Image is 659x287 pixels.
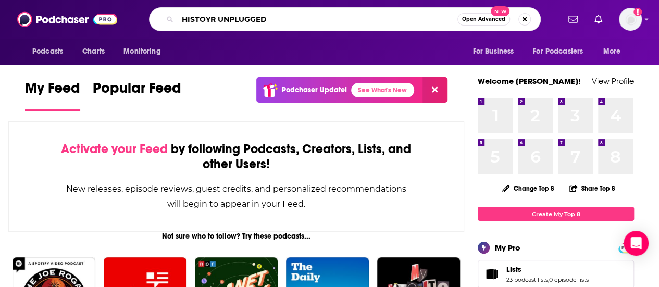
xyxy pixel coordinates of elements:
span: Logged in as hconnor [619,8,642,31]
button: open menu [465,42,527,61]
div: My Pro [495,243,520,253]
div: Not sure who to follow? Try these podcasts... [8,232,464,241]
span: More [603,44,621,59]
span: Monitoring [123,44,160,59]
span: Charts [82,44,105,59]
a: View Profile [592,76,634,86]
span: For Business [473,44,514,59]
a: Welcome [PERSON_NAME]! [478,76,581,86]
div: Search podcasts, credits, & more... [149,7,541,31]
img: User Profile [619,8,642,31]
span: Popular Feed [93,79,181,103]
a: My Feed [25,79,80,111]
span: , [548,276,549,283]
img: Podchaser - Follow, Share and Rate Podcasts [17,9,117,29]
div: New releases, episode reviews, guest credits, and personalized recommendations will begin to appe... [61,181,412,211]
span: For Podcasters [533,44,583,59]
span: PRO [620,244,632,252]
span: Open Advanced [462,17,505,22]
button: Share Top 8 [569,178,616,198]
button: Open AdvancedNew [457,13,510,26]
button: Show profile menu [619,8,642,31]
a: 0 episode lists [549,276,589,283]
input: Search podcasts, credits, & more... [178,11,457,28]
a: Lists [506,265,589,274]
span: New [491,6,509,16]
a: 23 podcast lists [506,276,548,283]
button: open menu [116,42,174,61]
a: Charts [76,42,111,61]
svg: Add a profile image [633,8,642,16]
button: Change Top 8 [496,182,561,195]
a: Lists [481,267,502,281]
a: See What's New [351,83,414,97]
button: open menu [25,42,77,61]
button: open menu [596,42,634,61]
a: Create My Top 8 [478,207,634,221]
span: My Feed [25,79,80,103]
a: Popular Feed [93,79,181,111]
span: Podcasts [32,44,63,59]
a: Show notifications dropdown [590,10,606,28]
span: Lists [506,265,521,274]
a: Show notifications dropdown [564,10,582,28]
button: open menu [526,42,598,61]
p: Podchaser Update! [282,85,347,94]
div: Open Intercom Messenger [624,231,649,256]
a: PRO [620,243,632,251]
div: by following Podcasts, Creators, Lists, and other Users! [61,142,412,172]
span: Activate your Feed [61,141,168,157]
